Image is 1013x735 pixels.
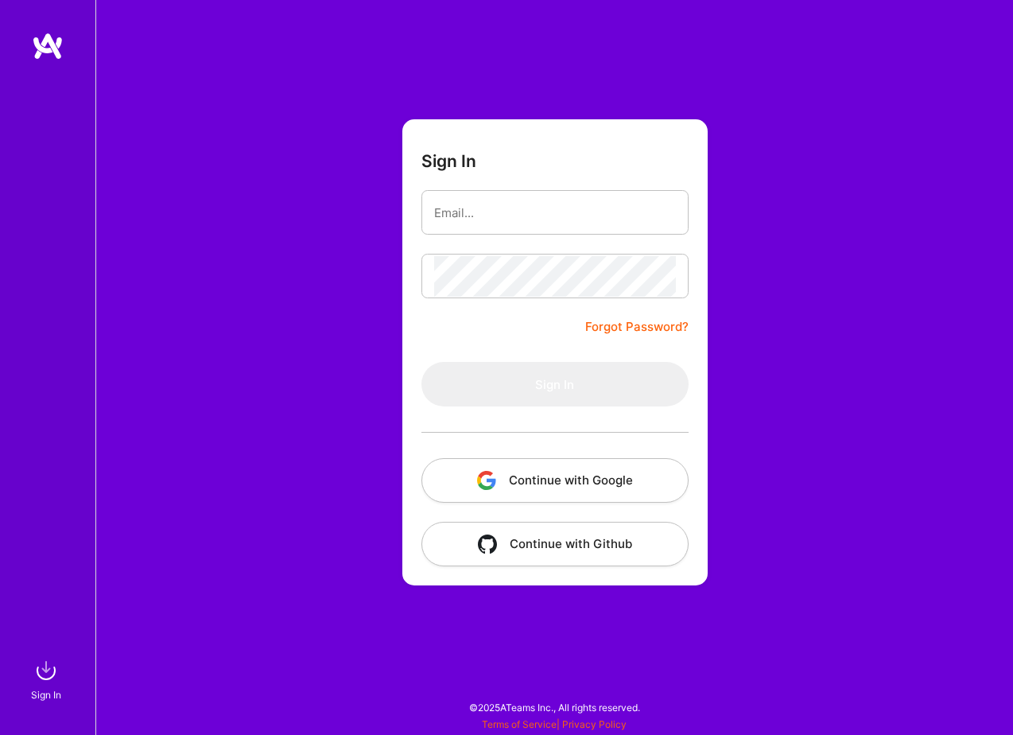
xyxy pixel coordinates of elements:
[421,522,689,566] button: Continue with Github
[482,718,627,730] span: |
[421,362,689,406] button: Sign In
[95,687,1013,727] div: © 2025 ATeams Inc., All rights reserved.
[31,686,61,703] div: Sign In
[32,32,64,60] img: logo
[477,471,496,490] img: icon
[421,151,476,171] h3: Sign In
[585,317,689,336] a: Forgot Password?
[30,655,62,686] img: sign in
[562,718,627,730] a: Privacy Policy
[478,535,497,554] img: icon
[421,458,689,503] button: Continue with Google
[33,655,62,703] a: sign inSign In
[482,718,557,730] a: Terms of Service
[434,192,676,233] input: Email...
